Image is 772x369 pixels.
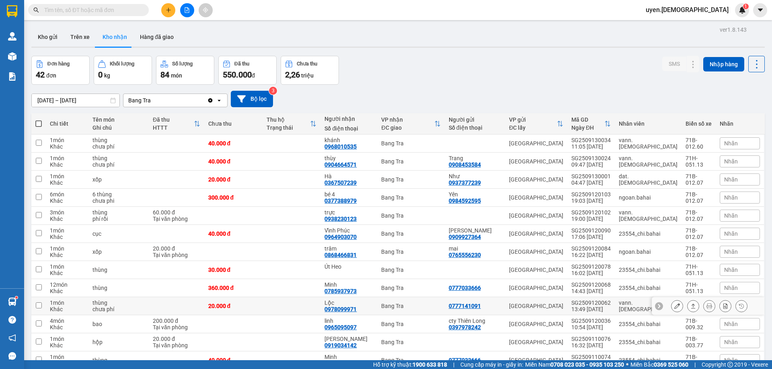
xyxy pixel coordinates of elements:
[686,263,712,276] div: 71H-051.13
[381,357,440,363] div: Bang Tra
[324,245,373,252] div: trâm
[96,27,133,47] button: Kho nhận
[44,6,139,14] input: Tìm tên, số ĐT hoặc mã đơn
[31,56,90,85] button: Đơn hàng42đơn
[50,354,84,360] div: 1 món
[449,252,481,258] div: 0765556230
[324,324,357,330] div: 0965095097
[92,155,145,161] div: thùng
[724,140,738,147] span: Nhãn
[571,354,611,360] div: SG2509110074
[381,339,440,345] div: Bang Tra
[324,125,373,132] div: Số điện thoại
[509,249,563,255] div: [GEOGRAPHIC_DATA]
[50,179,84,186] div: Khác
[7,5,17,17] img: logo-vxr
[449,173,501,179] div: Như
[203,7,208,13] span: aim
[687,300,699,312] div: Giao hàng
[50,198,84,204] div: Khác
[8,32,16,41] img: warehouse-icon
[381,194,440,201] div: Bang Tra
[619,300,678,312] div: vann.bahai
[234,61,249,67] div: Đã thu
[92,161,145,168] div: chưa phí
[324,155,373,161] div: thùy
[252,72,255,79] span: đ
[724,249,738,255] span: Nhãn
[32,94,119,107] input: Select a date range.
[92,216,145,222] div: phí rồi
[208,120,259,127] div: Chưa thu
[619,209,678,222] div: vann.bahai
[92,198,145,204] div: chưa phi
[381,212,440,219] div: Bang Tra
[686,120,712,127] div: Biển số xe
[619,321,678,327] div: 23554_chi.bahai
[324,173,373,179] div: Hà
[739,6,746,14] img: icon-new-feature
[686,354,712,367] div: 71B-003.77
[720,120,760,127] div: Nhãn
[324,306,357,312] div: 0978099971
[161,3,175,17] button: plus
[686,155,712,168] div: 71H-051.13
[449,234,481,240] div: 0909927364
[619,120,678,127] div: Nhân viên
[571,306,611,312] div: 13:49 [DATE]
[381,321,440,327] div: Bang Tra
[50,161,84,168] div: Khác
[153,124,193,131] div: HTTT
[324,191,373,198] div: bé 4
[509,230,563,237] div: [GEOGRAPHIC_DATA]
[571,124,604,131] div: Ngày ĐH
[64,27,96,47] button: Trên xe
[218,56,277,85] button: Đã thu550.000đ
[686,173,712,186] div: 71B-012.07
[208,303,259,309] div: 20.000 đ
[381,176,440,183] div: Bang Tra
[166,7,171,13] span: plus
[208,285,259,291] div: 360.000 đ
[571,336,611,342] div: SG2509110076
[324,342,357,349] div: 0919034142
[92,300,145,306] div: thùng
[8,52,16,61] img: warehouse-icon
[571,252,611,258] div: 16:22 [DATE]
[509,116,557,123] div: VP gửi
[92,306,145,312] div: chưa phí
[639,5,735,15] span: uyen.[DEMOGRAPHIC_DATA]
[208,267,259,273] div: 30.000 đ
[50,281,84,288] div: 12 món
[694,360,696,369] span: |
[171,72,182,79] span: món
[50,318,84,324] div: 4 món
[381,249,440,255] div: Bang Tra
[50,137,84,143] div: 1 món
[98,70,103,80] span: 0
[50,155,84,161] div: 1 món
[724,212,738,219] span: Nhãn
[94,56,152,85] button: Khối lượng0kg
[324,137,373,143] div: khánh
[324,288,357,294] div: 0785937973
[172,61,193,67] div: Số lượng
[571,342,611,349] div: 16:32 [DATE]
[449,324,481,330] div: 0397978242
[50,120,84,127] div: Chi tiết
[50,360,84,367] div: Khác
[686,191,712,204] div: 71B-012.07
[324,227,373,234] div: Vĩnh Phúc
[460,360,523,369] span: Cung cấp máy in - giấy in:
[153,324,200,330] div: Tại văn phòng
[153,209,200,216] div: 60.000 đ
[231,91,273,107] button: Bộ lọc
[449,191,501,198] div: Yên
[381,303,440,309] div: Bang Tra
[324,336,373,342] div: minh chấn
[571,143,611,150] div: 11:05 [DATE]
[571,245,611,252] div: SG2509120084
[324,300,373,306] div: Lộc
[92,143,145,150] div: chưa phí
[92,124,145,131] div: Ghi chú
